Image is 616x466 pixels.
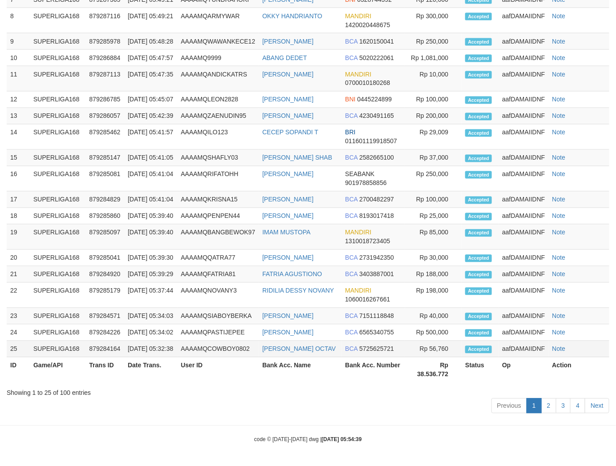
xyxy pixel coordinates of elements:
[124,108,177,125] td: [DATE] 05:42:39
[345,80,390,87] span: Copy 0700010180268 to clipboard
[465,255,492,262] span: Accepted
[177,166,259,192] td: AAAAMQRIFATOHH
[7,225,30,250] td: 19
[30,250,86,266] td: SUPERLIGA168
[465,38,492,46] span: Accepted
[405,283,462,308] td: Rp 198,000
[405,250,462,266] td: Rp 30,000
[262,345,336,353] a: [PERSON_NAME] OCTAV
[262,112,314,120] a: [PERSON_NAME]
[465,129,492,137] span: Accepted
[552,154,566,161] a: Note
[177,125,259,150] td: AAAAMQILO123
[124,92,177,108] td: [DATE] 05:45:07
[30,192,86,208] td: SUPERLIGA168
[552,171,566,178] a: Note
[177,66,259,92] td: AAAAMQANDICKATRS
[177,192,259,208] td: AAAAMQKRISNA15
[499,166,548,192] td: aafDAMAIIDNF
[345,112,358,120] span: BCA
[405,8,462,33] td: Rp 300,000
[177,92,259,108] td: AAAAMQLEON2828
[499,33,548,50] td: aafDAMAIIDNF
[7,33,30,50] td: 9
[177,50,259,66] td: AAAAMQ9999
[541,398,556,414] a: 2
[405,150,462,166] td: Rp 37,000
[7,341,30,358] td: 25
[7,125,30,150] td: 14
[552,12,566,20] a: Note
[124,225,177,250] td: [DATE] 05:39:40
[499,108,548,125] td: aafDAMAIIDNF
[345,12,371,20] span: MANDIRI
[465,96,492,104] span: Accepted
[405,166,462,192] td: Rp 250,000
[405,125,462,150] td: Rp 29,009
[499,92,548,108] td: aafDAMAIIDNF
[465,13,492,20] span: Accepted
[552,345,566,353] a: Note
[552,38,566,45] a: Note
[30,308,86,325] td: SUPERLIGA168
[405,208,462,225] td: Rp 25,000
[552,129,566,136] a: Note
[465,346,492,354] span: Accepted
[345,21,390,28] span: Copy 1420020448675 to clipboard
[7,325,30,341] td: 24
[30,108,86,125] td: SUPERLIGA168
[30,283,86,308] td: SUPERLIGA168
[262,54,307,61] a: ABANG DEDET
[465,288,492,295] span: Accepted
[359,313,394,320] span: Copy 7151118848 to clipboard
[345,171,374,178] span: SEABANK
[254,437,362,443] small: code © [DATE]-[DATE] dwg |
[345,254,358,261] span: BCA
[86,308,125,325] td: 879284571
[7,250,30,266] td: 20
[262,129,318,136] a: CECEP SOPANDI T
[465,155,492,162] span: Accepted
[124,341,177,358] td: [DATE] 05:32:38
[345,213,358,220] span: BCA
[30,341,86,358] td: SUPERLIGA168
[30,92,86,108] td: SUPERLIGA168
[86,283,125,308] td: 879285179
[177,225,259,250] td: AAAAMQBANGBEWOK97
[177,308,259,325] td: AAAAMQSIABOYBERKA
[124,250,177,266] td: [DATE] 05:39:30
[177,8,259,33] td: AAAAMQARMYWAR
[262,12,322,20] a: OKKY HANDRIANTO
[30,66,86,92] td: SUPERLIGA168
[262,154,332,161] a: [PERSON_NAME] SHAB
[86,150,125,166] td: 879285147
[552,112,566,120] a: Note
[86,92,125,108] td: 879286785
[86,208,125,225] td: 879285860
[124,192,177,208] td: [DATE] 05:41:04
[345,287,371,294] span: MANDIRI
[405,225,462,250] td: Rp 85,000
[499,225,548,250] td: aafDAMAIIDNF
[345,271,358,278] span: BCA
[124,125,177,150] td: [DATE] 05:41:57
[499,266,548,283] td: aafDAMAIIDNF
[262,171,314,178] a: [PERSON_NAME]
[491,398,527,414] a: Previous
[465,171,492,179] span: Accepted
[499,8,548,33] td: aafDAMAIIDNF
[405,192,462,208] td: Rp 100,000
[345,54,358,61] span: BCA
[345,96,355,103] span: BNI
[262,229,310,236] a: IMAM MUSTOPA
[552,271,566,278] a: Note
[359,213,394,220] span: Copy 8193017418 to clipboard
[30,8,86,33] td: SUPERLIGA168
[86,125,125,150] td: 879285462
[30,208,86,225] td: SUPERLIGA168
[552,213,566,220] a: Note
[177,33,259,50] td: AAAAMQWAWANKECE12
[357,96,392,103] span: Copy 0445224899 to clipboard
[465,197,492,204] span: Accepted
[322,437,362,443] strong: [DATE] 05:54:39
